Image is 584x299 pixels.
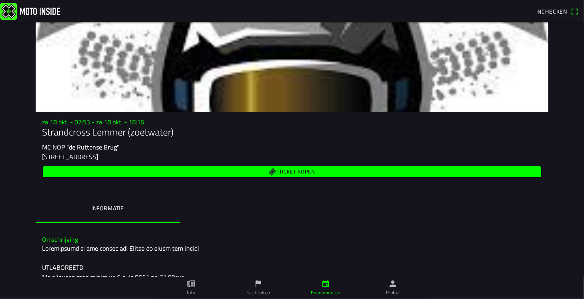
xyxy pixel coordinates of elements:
[42,118,542,126] h3: za 18 okt. - 07:53 - za 18 okt. - 18:16
[42,152,98,161] ion-text: [STREET_ADDRESS]
[311,289,340,296] ion-label: Evenementen
[91,204,124,213] ion-label: Informatie
[389,279,397,288] ion-icon: person
[42,142,119,152] ion-text: MC NOP "de Ruttense Brug"
[42,126,542,138] h1: Strandcross Lemmer (zoetwater)
[254,279,263,288] ion-icon: flag
[279,169,315,175] span: Ticket kopen
[532,4,582,18] a: Incheckenqr scanner
[536,7,568,16] span: Inchecken
[246,289,270,296] ion-label: Faciliteiten
[42,236,542,243] h3: Omschrijving
[187,289,195,296] ion-label: Info
[386,289,400,296] ion-label: Profiel
[321,279,330,288] ion-icon: calendar
[187,279,195,288] ion-icon: paper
